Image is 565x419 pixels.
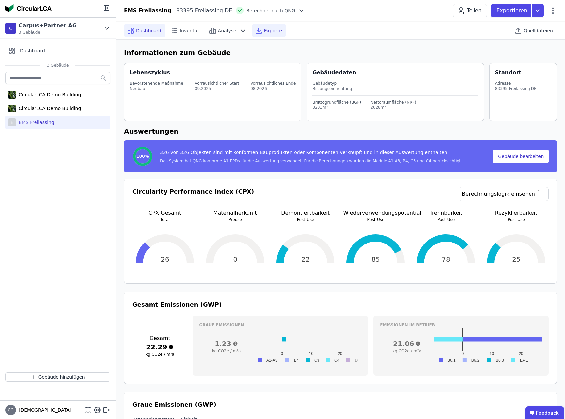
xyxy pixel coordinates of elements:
span: Analyse [218,27,236,34]
button: Teilen [453,4,487,17]
h3: kg CO2e / m²a [132,352,187,357]
div: EMS Freilassing [16,119,54,126]
span: Quelldateien [524,27,553,34]
span: 100% [136,154,149,159]
div: 09.2025 [195,86,239,91]
p: Preuse [203,217,268,222]
span: Inventar [180,27,199,34]
div: E [8,118,16,126]
div: Lebenszyklus [130,69,170,77]
span: 3 Gebäude [40,63,76,68]
div: 08.2026 [250,86,296,91]
img: Concular [5,4,52,12]
div: CircularLCA Demo Building [16,91,81,98]
p: Post-Use [484,217,549,222]
p: Exportieren [496,7,529,15]
a: Berechnungslogik einsehen [459,187,549,201]
h6: Auswertungen [124,126,557,136]
span: Berechnet nach QNG [246,7,295,14]
h3: Graue Emissionen [199,322,362,328]
div: 83395 Freilassing DE [171,7,232,15]
span: Dashboard [136,27,161,34]
span: [DEMOGRAPHIC_DATA] [16,407,71,413]
button: Gebäude bearbeiten [493,150,549,163]
div: 83395 Freilassing DE [495,86,537,91]
div: Standort [495,69,521,77]
div: 2628m² [370,105,416,110]
div: Neubau [130,86,183,91]
div: Vorrausichtlicher Start [195,81,239,86]
span: Dashboard [20,47,45,54]
div: Gebäudetyp [312,81,478,86]
h3: Gesamt Emissionen (GWP) [132,300,549,309]
h3: Graue Emissionen (GWP) [132,400,549,409]
div: Adresse [495,81,537,86]
p: Materialherkunft [203,209,268,217]
p: Rezyklierbarkeit [484,209,549,217]
div: 3201m² [312,105,361,110]
img: CircularLCA Demo Building [8,89,16,100]
button: Gebäude hinzufügen [5,372,110,382]
h3: kg CO2e / m²a [380,348,434,354]
p: CPX Gesamt [132,209,197,217]
div: Bruttogrundfläche (BGF) [312,100,361,105]
span: Exporte [264,27,282,34]
p: Post-Use [343,217,408,222]
p: Trennbarkeit [413,209,478,217]
p: Demontiertbarkeit [273,209,338,217]
div: C [5,23,16,34]
div: 326 von 326 Objekten sind mit konformen Bauprodukten oder Komponenten verknüpft und in dieser Aus... [160,149,462,158]
div: CircularLCA Demo Building [16,105,81,112]
div: Gebäudedaten [312,69,483,77]
span: 3 Gebäude [19,30,77,35]
h3: 1.23 [199,339,253,348]
p: Total [132,217,197,222]
h3: Gesamt [132,334,187,342]
img: CircularLCA Demo Building [8,103,16,114]
span: CG [8,408,14,412]
h3: 21.06 [380,339,434,348]
div: Nettoraumfläche (NRF) [370,100,416,105]
p: Wiederverwendungspotential [343,209,408,217]
div: Vorrausichtliches Ende [250,81,296,86]
h6: Informationen zum Gebäude [124,48,557,58]
div: Bildungseinrichtung [312,86,478,91]
p: Post-Use [273,217,338,222]
div: EMS Freilassing [124,7,171,15]
h3: Emissionen im betrieb [380,322,542,328]
div: Das System hat QNG konforme A1 EPDs für die Auswertung verwendet. Für die Berechnungen wurden die... [160,158,462,164]
h3: 22.29 [132,342,187,352]
div: Bevorstehende Maßnahme [130,81,183,86]
div: Carpus+Partner AG [19,22,77,30]
p: Post-Use [413,217,478,222]
h3: kg CO2e / m²a [199,348,253,354]
h3: Circularity Performance Index (CPX) [132,187,254,209]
